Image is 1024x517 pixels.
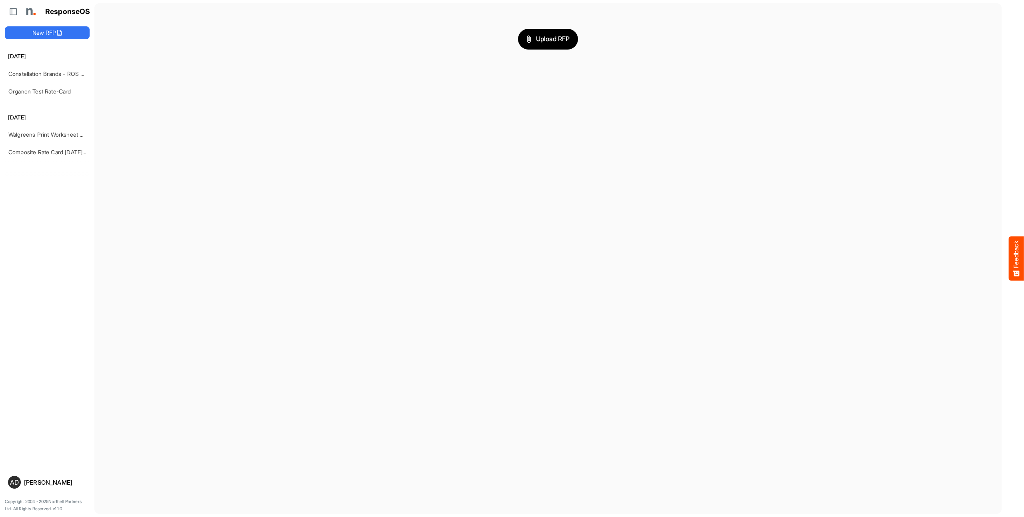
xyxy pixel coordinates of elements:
h6: [DATE] [5,113,90,122]
span: Upload RFP [526,34,570,44]
span: AD [10,479,19,485]
p: Copyright 2004 - 2025 Northell Partners Ltd. All Rights Reserved. v 1.1.0 [5,498,90,512]
button: New RFP [5,26,90,39]
button: Feedback [1009,237,1024,281]
a: Composite Rate Card [DATE]_smaller [8,149,103,155]
button: Upload RFP [518,29,578,50]
h6: [DATE] [5,52,90,61]
a: Constellation Brands - ROS prices [8,70,96,77]
div: [PERSON_NAME] [24,479,86,485]
h1: ResponseOS [45,8,90,16]
a: Walgreens Print Worksheet RFP 8.8 [8,131,100,138]
img: Northell [22,4,38,20]
a: Organon Test Rate-Card [8,88,71,95]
